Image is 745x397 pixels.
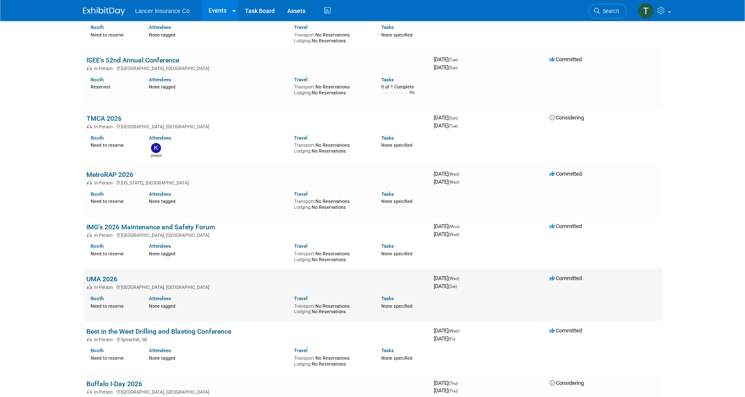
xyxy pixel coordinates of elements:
[448,65,458,70] span: (Sun)
[149,197,288,205] div: None tagged
[86,171,133,179] a: MetroRAP 2026
[94,389,115,395] span: In-Person
[381,304,412,309] span: None specified
[461,171,462,177] span: -
[461,327,462,334] span: -
[448,116,458,120] span: (Sun)
[434,114,460,121] span: [DATE]
[294,197,369,210] div: No Reservations No Reservations
[294,143,315,148] span: Transport:
[459,380,460,386] span: -
[86,380,142,388] a: Buffalo I-Day 2026
[94,285,115,290] span: In-Person
[149,302,288,309] div: None tagged
[461,223,462,229] span: -
[600,8,619,14] span: Search
[87,124,92,128] img: In-Person Event
[294,243,307,249] a: Travel
[294,355,315,361] span: Transport:
[87,180,92,184] img: In-Person Event
[86,275,117,283] a: UMA 2026
[86,223,215,231] a: IMG's 2026 Maintenance and Safety Forum
[550,223,582,229] span: Committed
[459,114,460,121] span: -
[434,327,462,334] span: [DATE]
[550,327,582,334] span: Committed
[434,171,462,177] span: [DATE]
[86,388,427,395] div: [GEOGRAPHIC_DATA], [GEOGRAPHIC_DATA]
[294,348,307,353] a: Travel
[94,124,115,130] span: In-Person
[434,335,455,342] span: [DATE]
[381,251,412,257] span: None specified
[294,205,312,210] span: Lodging:
[86,114,122,122] a: TMCA 2026
[294,199,315,204] span: Transport:
[448,329,459,333] span: (Wed)
[294,32,315,38] span: Transport:
[434,223,462,229] span: [DATE]
[448,284,457,289] span: (Sat)
[149,354,288,361] div: None tagged
[149,243,171,249] a: Attendees
[149,83,288,90] div: None tagged
[86,336,427,343] div: Spearfish, SD
[86,123,427,130] div: [GEOGRAPHIC_DATA], [GEOGRAPHIC_DATA]
[381,135,394,141] a: Tasks
[434,283,457,289] span: [DATE]
[448,381,458,386] span: (Thu)
[550,380,584,386] span: Considering
[86,179,427,186] div: [US_STATE], [GEOGRAPHIC_DATA]
[91,77,104,83] a: Booth
[86,283,427,290] div: [GEOGRAPHIC_DATA], [GEOGRAPHIC_DATA]
[87,389,92,394] img: In-Person Event
[638,3,654,19] img: Terrence Forrest
[294,90,312,96] span: Lodging:
[461,275,462,281] span: -
[151,143,161,153] img: Kimberlee Bissegger
[149,348,171,353] a: Attendees
[86,327,231,335] a: Best in the West Drilling and Blasting Conference
[294,38,312,44] span: Lodging:
[381,143,412,148] span: None specified
[135,8,190,14] span: Lancer Insurance Co
[294,361,312,367] span: Lodging:
[550,56,582,62] span: Committed
[83,7,125,16] img: ExhibitDay
[86,65,427,71] div: [GEOGRAPHIC_DATA], [GEOGRAPHIC_DATA]
[149,296,171,301] a: Attendees
[448,57,458,62] span: (Tue)
[91,249,136,257] div: Need to reserve
[381,355,412,361] span: None specified
[91,354,136,361] div: Need to reserve
[91,348,104,353] a: Booth
[91,31,136,38] div: Need to reserve
[381,296,394,301] a: Tasks
[448,172,459,176] span: (Wed)
[294,309,312,314] span: Lodging:
[87,285,92,289] img: In-Person Event
[86,231,427,238] div: [GEOGRAPHIC_DATA], [GEOGRAPHIC_DATA]
[448,276,459,281] span: (Wed)
[448,224,459,229] span: (Mon)
[294,191,307,197] a: Travel
[149,24,171,30] a: Attendees
[294,296,307,301] a: Travel
[448,232,459,237] span: (Wed)
[550,114,584,121] span: Considering
[294,257,312,262] span: Lodging:
[91,191,104,197] a: Booth
[381,84,427,90] div: 0 of 1 Complete
[381,348,394,353] a: Tasks
[294,141,369,154] div: No Reservations No Reservations
[294,83,369,96] div: No Reservations No Reservations
[381,24,394,30] a: Tasks
[91,302,136,309] div: Need to reserve
[294,249,369,262] div: No Reservations No Reservations
[459,56,460,62] span: -
[589,4,627,18] a: Search
[87,337,92,341] img: In-Person Event
[294,304,315,309] span: Transport:
[87,233,92,237] img: In-Person Event
[149,135,171,141] a: Attendees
